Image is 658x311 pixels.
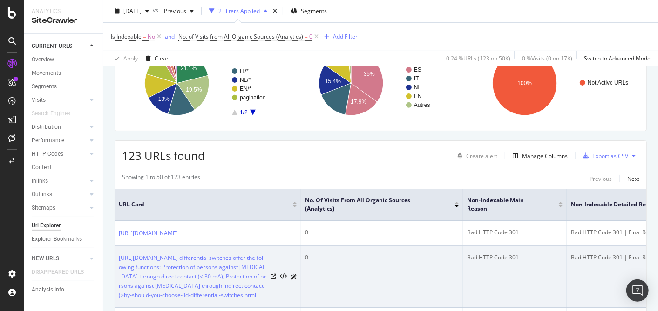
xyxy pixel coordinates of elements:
div: Url Explorer [32,221,61,231]
svg: A chart. [122,43,289,124]
div: Inlinks [32,176,48,186]
text: EN [414,93,422,99]
div: Create alert [466,152,497,160]
button: Previous [590,173,612,184]
button: and [165,32,175,41]
div: DISAPPEARED URLS [32,267,84,277]
a: Segments [32,82,96,92]
a: Inlinks [32,176,87,186]
a: [URL][DOMAIN_NAME] differential switches offer the following functions: Protection of persons aga... [119,253,267,300]
div: Explorer Bookmarks [32,234,82,244]
div: Switch to Advanced Mode [584,54,651,62]
button: Clear [142,51,169,66]
text: 15.4% [325,78,341,85]
div: Content [32,163,52,172]
a: Search Engines [32,109,80,119]
span: Previous [160,7,186,15]
button: View HTML Source [280,273,287,280]
a: Sitemaps [32,203,87,213]
a: Visits [32,95,87,105]
a: Overview [32,55,96,65]
span: Non-Indexable Main Reason [467,196,544,213]
div: Clear [155,54,169,62]
div: Bad HTTP Code 301 [467,253,563,262]
button: 2 Filters Applied [205,4,271,19]
a: HTTP Codes [32,149,87,159]
div: Visits [32,95,46,105]
a: AI Url Details [291,272,297,282]
text: Not Active URLs [588,79,628,86]
button: Export as CSV [579,148,628,163]
div: 0 [305,253,459,262]
text: NL [414,84,421,91]
button: Manage Columns [509,150,568,161]
span: No [148,30,155,43]
span: 2025 Sep. 26th [123,7,142,15]
a: Explorer Bookmarks [32,234,96,244]
a: Visit Online Page [271,274,276,279]
text: 19.5% [186,86,202,93]
div: Overview [32,55,54,65]
div: Open Intercom Messenger [626,279,649,302]
a: Content [32,163,96,172]
div: Distribution [32,122,61,132]
div: Analysis Info [32,285,64,295]
a: DISAPPEARED URLS [32,267,93,277]
a: NEW URLS [32,254,87,264]
div: NEW URLS [32,254,59,264]
div: Export as CSV [592,152,628,160]
div: 2 Filters Applied [218,7,260,15]
div: Apply [123,54,138,62]
div: CURRENT URLS [32,41,72,51]
div: 0 [305,228,459,237]
text: pagination [240,94,265,101]
span: vs [153,6,160,14]
button: Add Filter [320,31,358,42]
a: CURRENT URLS [32,41,87,51]
a: Movements [32,68,96,78]
a: Distribution [32,122,87,132]
text: Autres [414,102,430,108]
div: SiteCrawler [32,15,95,26]
span: No. of Visits from All Organic Sources (Analytics) [305,196,441,213]
span: = [143,33,146,40]
text: ES [414,66,421,73]
div: Search Engines [32,109,70,119]
div: Bad HTTP Code 301 [467,228,563,237]
span: = [305,33,308,40]
span: No. of Visits from All Organic Sources (Analytics) [178,33,303,40]
text: IT [414,75,419,82]
text: 1/2 [240,109,248,116]
div: 0.24 % URLs ( 123 on 50K ) [446,54,510,62]
span: Is Indexable [111,33,142,40]
svg: A chart. [470,43,637,124]
a: Analysis Info [32,285,96,295]
div: Analytics [32,7,95,15]
span: 123 URLs found [122,148,205,163]
div: and [165,33,175,40]
div: Movements [32,68,61,78]
text: 17.9% [351,99,366,106]
button: Create alert [454,148,497,163]
span: URL Card [119,200,290,209]
div: Previous [590,175,612,183]
button: [DATE] [111,4,153,19]
a: Outlinks [32,190,87,199]
div: Outlinks [32,190,52,199]
svg: A chart. [296,43,463,124]
div: 0 % Visits ( 0 on 17K ) [522,54,572,62]
button: Segments [287,4,331,19]
text: 100% [518,80,532,86]
div: Manage Columns [522,152,568,160]
div: Performance [32,136,64,146]
text: 35% [363,71,374,77]
div: Next [627,175,639,183]
div: Add Filter [333,33,358,40]
div: HTTP Codes [32,149,63,159]
a: Performance [32,136,87,146]
button: Apply [111,51,138,66]
div: Showing 1 to 50 of 123 entries [122,173,200,184]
